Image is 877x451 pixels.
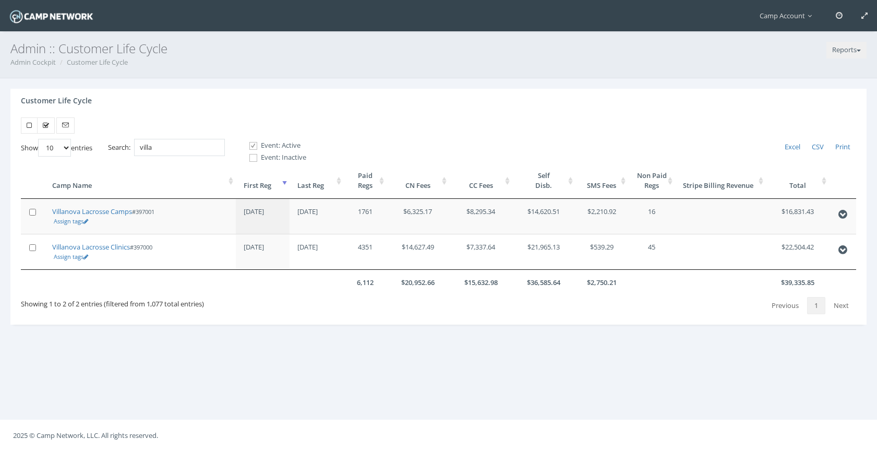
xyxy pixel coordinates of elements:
[387,163,450,198] th: CN Fees: activate to sort column ascending
[512,234,575,269] td: $21,965.13
[812,142,824,151] span: CSV
[290,199,344,234] td: [DATE]
[290,234,344,269] td: [DATE]
[835,142,850,151] span: Print
[628,234,676,269] td: 45
[387,234,450,269] td: $14,627.49
[449,199,512,234] td: $8,295.34
[344,199,387,234] td: 1761
[21,97,92,104] h4: Customer Life Cycle
[13,430,864,441] p: 2025 © Camp Network, LLC. All rights reserved.
[675,163,766,198] th: Stripe Billing Revenue: activate to sort column ascending
[826,42,867,58] button: Reports
[54,253,88,260] a: Assign tags
[344,234,387,269] td: 4351
[766,234,829,269] td: $22,504.42
[10,57,56,67] a: Admin Cockpit
[241,152,306,163] label: Event: Inactive
[21,295,204,308] div: Showing 1 to 2 of 2 entries (filtered from 1,077 total entries)
[628,163,676,198] th: Non PaidRegs: activate to sort column ascending
[449,163,512,198] th: CC Fees: activate to sort column ascending
[44,163,236,198] th: Camp Name: activate to sort column ascending
[387,199,450,234] td: $6,325.17
[236,234,290,269] td: [DATE]
[575,163,628,198] th: SMS Fees: activate to sort column ascending
[52,242,130,252] a: Villanova Lacrosse Clinics
[241,140,306,151] label: Event: Active
[449,269,512,295] th: $15,632.98
[134,139,225,156] input: Search:
[21,139,92,157] label: Show entries
[512,199,575,234] td: $14,620.51
[766,269,829,295] th: $39,335.85
[10,42,867,55] h3: Admin :: Customer Life Cycle
[575,269,628,295] th: $2,750.21
[38,139,71,157] select: Showentries
[512,269,575,295] th: $36,585.64
[807,297,825,315] a: 1
[236,199,290,234] td: [DATE]
[766,199,829,234] td: $16,831.43
[290,163,344,198] th: Last Reg: activate to sort column ascending
[785,142,800,151] span: Excel
[344,163,387,198] th: PaidRegs: activate to sort column ascending
[449,234,512,269] td: $7,337.64
[8,7,95,26] img: Camp Network
[806,139,830,156] a: CSV
[236,163,290,198] th: First Reg: activate to sort column ascending
[628,199,676,234] td: 16
[764,297,806,315] a: Previous
[344,269,387,295] th: 6,112
[512,163,575,198] th: SelfDisb.: activate to sort column ascending
[52,207,132,216] a: Villanova Lacrosse Camps
[830,139,856,156] a: Print
[387,269,450,295] th: $20,952.66
[108,139,225,156] label: Search:
[826,297,856,315] a: Next
[766,163,829,198] th: Total: activate to sort column ascending
[760,11,817,20] span: Camp Account
[54,217,88,225] a: Assign tags
[575,199,628,234] td: $2,210.92
[779,139,806,156] a: Excel
[67,57,128,67] a: Customer Life Cycle
[575,234,628,269] td: $539.29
